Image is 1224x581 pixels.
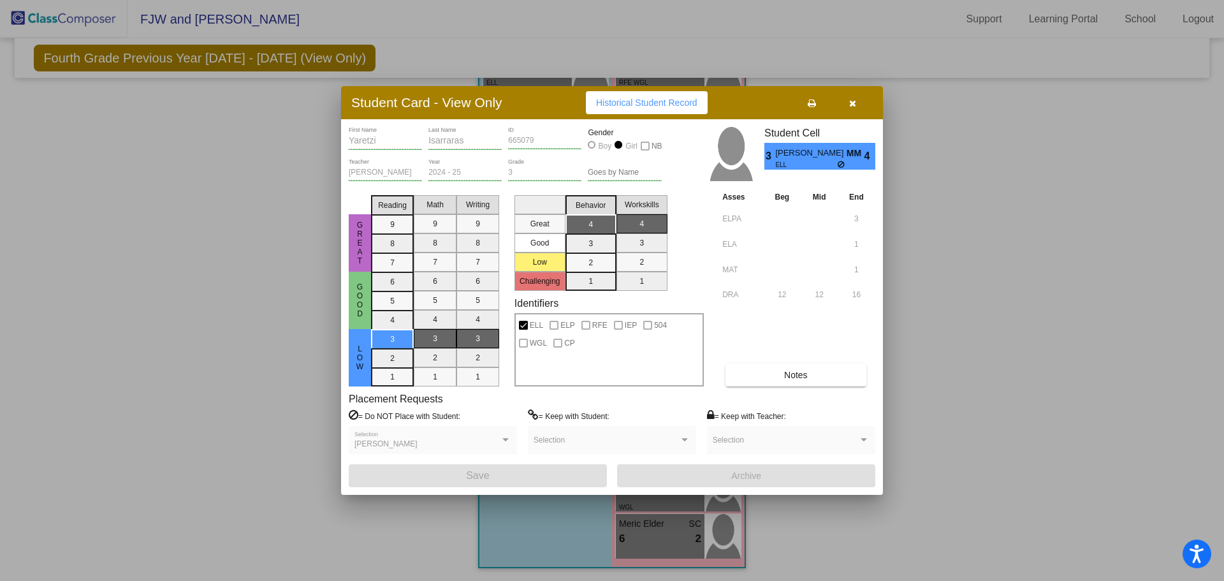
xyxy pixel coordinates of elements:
[801,190,838,204] th: Mid
[707,409,786,422] label: = Keep with Teacher:
[588,127,661,138] mat-label: Gender
[349,393,443,405] label: Placement Requests
[560,318,575,333] span: ELP
[864,149,875,164] span: 4
[354,439,418,448] span: [PERSON_NAME]
[508,168,581,177] input: grade
[722,260,760,279] input: assessment
[586,91,708,114] button: Historical Student Record
[508,136,581,145] input: Enter ID
[731,471,761,481] span: Archive
[564,335,575,351] span: CP
[351,94,502,110] h3: Student Card - View Only
[596,98,697,108] span: Historical Student Record
[719,190,763,204] th: Asses
[652,138,662,154] span: NB
[617,464,875,487] button: Archive
[349,464,607,487] button: Save
[654,318,667,333] span: 504
[838,190,875,204] th: End
[592,318,608,333] span: RFE
[428,168,502,177] input: year
[349,168,422,177] input: teacher
[354,344,366,371] span: Low
[775,160,837,170] span: ELL
[588,168,661,177] input: goes by name
[764,127,875,139] h3: Student Cell
[354,221,366,265] span: Great
[349,409,460,422] label: = Do NOT Place with Student:
[722,209,760,228] input: assessment
[354,283,366,318] span: Good
[598,140,612,152] div: Boy
[528,409,609,422] label: = Keep with Student:
[530,335,547,351] span: WGL
[775,147,846,160] span: [PERSON_NAME]
[530,318,543,333] span: ELL
[725,364,866,386] button: Notes
[625,140,637,152] div: Girl
[625,318,637,333] span: IEP
[847,147,864,160] span: MM
[784,370,808,380] span: Notes
[764,149,775,164] span: 3
[722,285,760,304] input: assessment
[763,190,801,204] th: Beg
[466,470,489,481] span: Save
[722,235,760,254] input: assessment
[514,297,558,309] label: Identifiers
